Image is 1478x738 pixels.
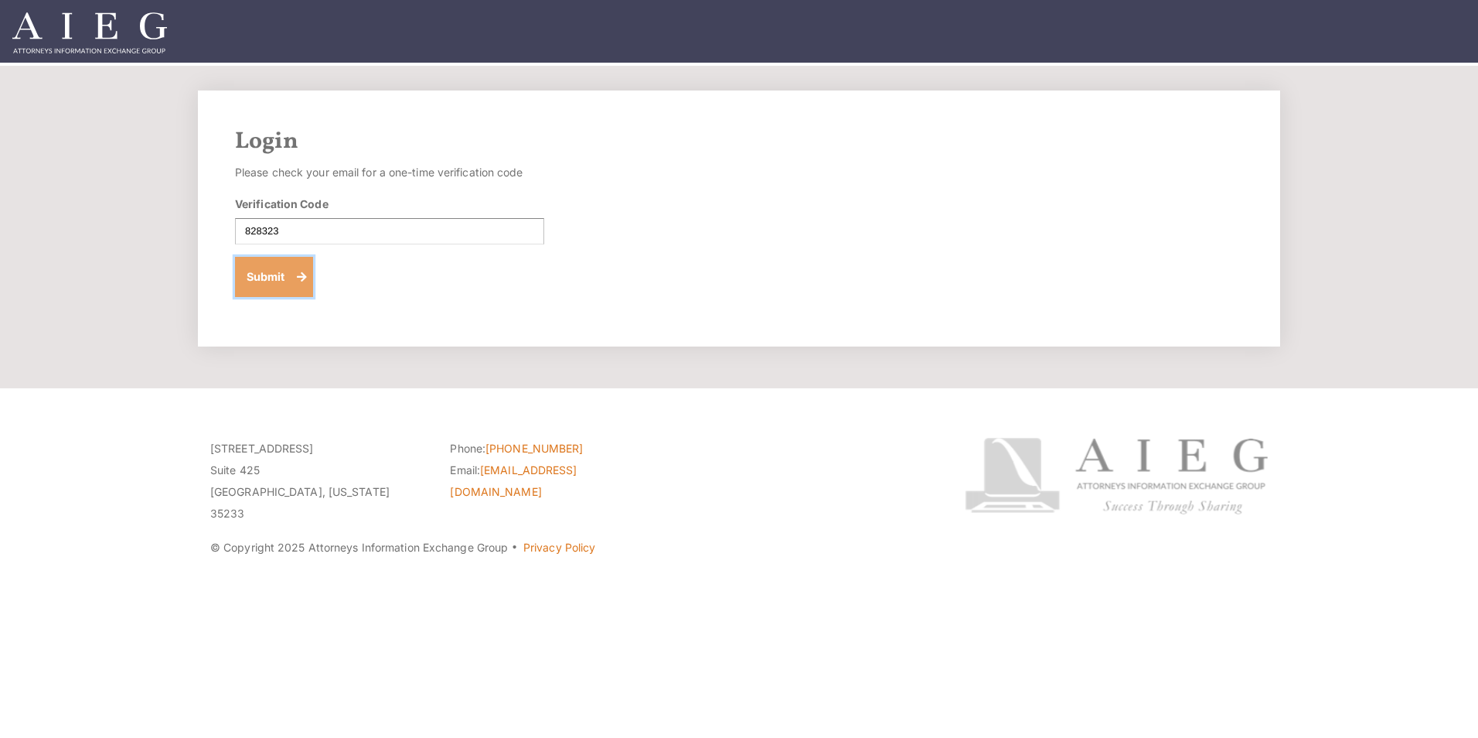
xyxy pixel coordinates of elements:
[450,460,666,503] li: Email:
[235,128,1243,155] h2: Login
[523,541,595,554] a: Privacy Policy
[12,12,167,53] img: Attorneys Information Exchange Group
[235,196,329,212] label: Verification Code
[235,257,313,297] button: Submit
[210,537,907,559] p: © Copyright 2025 Attorneys Information Exchange Group
[485,442,583,455] a: [PHONE_NUMBER]
[965,438,1268,514] img: Attorneys Information Exchange Group logo
[450,463,577,498] a: [EMAIL_ADDRESS][DOMAIN_NAME]
[511,547,518,555] span: ·
[450,438,666,460] li: Phone:
[210,438,427,524] p: [STREET_ADDRESS] Suite 425 [GEOGRAPHIC_DATA], [US_STATE] 35233
[235,162,544,183] p: Please check your email for a one-time verification code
